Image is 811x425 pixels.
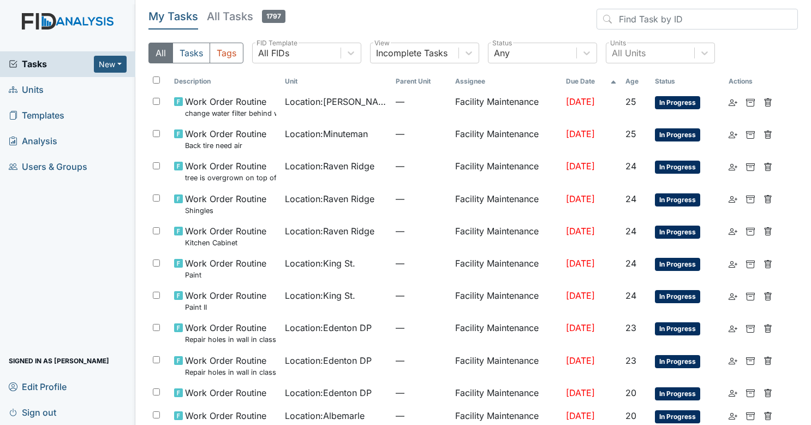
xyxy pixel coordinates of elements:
[566,161,595,172] span: [DATE]
[9,107,64,124] span: Templates
[396,289,446,302] span: —
[285,127,368,140] span: Location : Minuteman
[625,193,636,204] span: 24
[451,285,562,317] td: Facility Maintenance
[621,72,651,91] th: Toggle SortBy
[396,192,446,205] span: —
[185,160,276,183] span: Work Order Routine tree is overgrown on top of roof
[285,409,365,422] span: Location : Albemarle
[625,355,636,366] span: 23
[9,133,57,150] span: Analysis
[566,410,595,421] span: [DATE]
[9,158,87,175] span: Users & Groups
[566,96,595,107] span: [DATE]
[285,386,372,399] span: Location : Edenton DP
[612,46,646,60] div: All Units
[746,95,755,108] a: Archive
[451,382,562,405] td: Facility Maintenance
[562,72,622,91] th: Toggle SortBy
[9,57,94,70] span: Tasks
[185,257,266,280] span: Work Order Routine Paint
[396,321,446,334] span: —
[285,321,372,334] span: Location : Edenton DP
[746,321,755,334] a: Archive
[566,355,595,366] span: [DATE]
[451,317,562,349] td: Facility Maintenance
[285,257,355,270] span: Location : King St.
[655,258,700,271] span: In Progress
[185,95,276,119] span: Work Order Routine change water filter behind washer
[655,355,700,368] span: In Progress
[655,290,700,303] span: In Progress
[170,72,281,91] th: Toggle SortBy
[655,387,700,400] span: In Progress
[764,160,772,173] a: Delete
[185,225,266,248] span: Work Order Routine Kitchen Cabinet
[746,160,755,173] a: Archive
[625,226,636,237] span: 24
[285,289,355,302] span: Location : King St.
[9,378,67,395] span: Edit Profile
[764,127,772,140] a: Delete
[396,160,446,173] span: —
[764,386,772,399] a: Delete
[185,173,276,183] small: tree is overgrown on top of roof
[451,123,562,155] td: Facility Maintenance
[746,386,755,399] a: Archive
[185,289,266,312] span: Work Order Routine Paint II
[185,127,266,151] span: Work Order Routine Back tire need air
[185,238,266,248] small: Kitchen Cabinet
[764,95,772,108] a: Delete
[210,43,243,63] button: Tags
[451,350,562,382] td: Facility Maintenance
[566,258,595,269] span: [DATE]
[185,205,266,216] small: Shingles
[207,9,285,24] h5: All Tasks
[746,409,755,422] a: Archive
[566,322,595,333] span: [DATE]
[764,289,772,302] a: Delete
[625,96,636,107] span: 25
[566,128,595,139] span: [DATE]
[258,46,289,60] div: All FIDs
[285,160,374,173] span: Location : Raven Ridge
[172,43,210,63] button: Tasks
[148,9,198,24] h5: My Tasks
[262,10,285,23] span: 1797
[285,95,387,108] span: Location : [PERSON_NAME] Loop
[494,46,510,60] div: Any
[451,155,562,187] td: Facility Maintenance
[625,161,636,172] span: 24
[651,72,724,91] th: Toggle SortBy
[391,72,450,91] th: Toggle SortBy
[451,188,562,220] td: Facility Maintenance
[746,127,755,140] a: Archive
[625,410,636,421] span: 20
[625,128,636,139] span: 25
[396,354,446,367] span: —
[764,409,772,422] a: Delete
[746,354,755,367] a: Archive
[9,352,109,369] span: Signed in as [PERSON_NAME]
[746,225,755,238] a: Archive
[185,140,266,151] small: Back tire need air
[9,81,44,98] span: Units
[655,226,700,239] span: In Progress
[724,72,779,91] th: Actions
[148,43,173,63] button: All
[655,96,700,109] span: In Progress
[153,76,160,84] input: Toggle All Rows Selected
[597,9,798,29] input: Find Task by ID
[764,257,772,270] a: Delete
[566,387,595,398] span: [DATE]
[185,367,276,377] small: Repair holes in wall in classroom #2
[566,290,595,301] span: [DATE]
[185,321,276,345] span: Work Order Routine Repair holes in wall in classroom #6.
[185,354,276,377] span: Work Order Routine Repair holes in wall in classroom #2
[655,161,700,174] span: In Progress
[746,192,755,205] a: Archive
[764,225,772,238] a: Delete
[451,252,562,285] td: Facility Maintenance
[625,258,636,269] span: 24
[566,193,595,204] span: [DATE]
